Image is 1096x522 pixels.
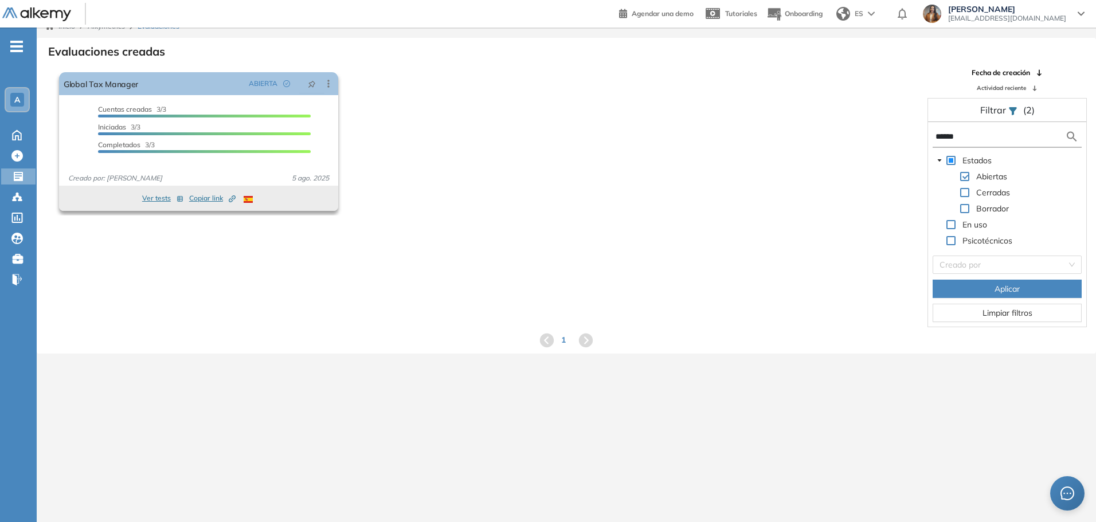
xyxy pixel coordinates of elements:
[983,307,1032,319] span: Limpiar filtros
[974,202,1011,215] span: Borrador
[962,236,1012,246] span: Psicotécnicos
[980,104,1008,116] span: Filtrar
[189,191,236,205] button: Copiar link
[10,45,23,48] i: -
[308,79,316,88] span: pushpin
[948,5,1066,14] span: [PERSON_NAME]
[785,9,823,18] span: Onboarding
[974,186,1012,199] span: Cerradas
[974,170,1009,183] span: Abiertas
[244,196,253,203] img: ESP
[98,105,152,113] span: Cuentas creadas
[98,140,155,149] span: 3/3
[868,11,875,16] img: arrow
[962,155,992,166] span: Estados
[2,7,71,22] img: Logo
[855,9,863,19] span: ES
[189,193,236,203] span: Copiar link
[64,173,167,183] span: Creado por: [PERSON_NAME]
[725,9,757,18] span: Tutoriales
[98,140,140,149] span: Completados
[48,45,165,58] h3: Evaluaciones creadas
[619,6,694,19] a: Agendar una demo
[960,154,994,167] span: Estados
[995,282,1020,295] span: Aplicar
[142,191,183,205] button: Ver tests
[937,158,942,163] span: caret-down
[933,304,1082,322] button: Limpiar filtros
[98,123,126,131] span: Iniciadas
[1023,103,1035,117] span: (2)
[962,219,987,230] span: En uso
[287,173,334,183] span: 5 ago. 2025
[98,123,140,131] span: 3/3
[632,9,694,18] span: Agendar una demo
[283,80,290,87] span: check-circle
[249,79,277,89] span: ABIERTA
[933,280,1082,298] button: Aplicar
[976,171,1007,182] span: Abiertas
[766,2,823,26] button: Onboarding
[299,74,324,93] button: pushpin
[960,234,1015,248] span: Psicotécnicos
[98,105,166,113] span: 3/3
[1065,129,1079,144] img: search icon
[976,187,1010,198] span: Cerradas
[561,334,566,346] span: 1
[977,84,1026,92] span: Actividad reciente
[64,72,138,95] a: Global Tax Manager
[836,7,850,21] img: world
[976,203,1009,214] span: Borrador
[960,218,989,231] span: En uso
[972,68,1030,78] span: Fecha de creación
[1060,486,1074,500] span: message
[14,95,20,104] span: A
[948,14,1066,23] span: [EMAIL_ADDRESS][DOMAIN_NAME]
